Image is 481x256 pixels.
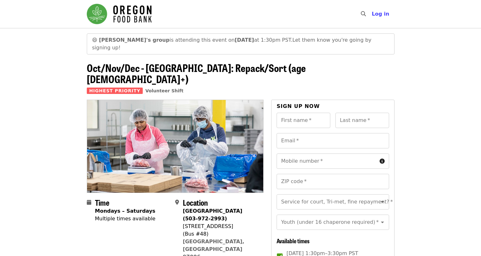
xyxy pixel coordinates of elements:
[183,197,208,208] span: Location
[335,113,389,128] input: Last name
[99,37,169,43] strong: [PERSON_NAME]'s group
[87,4,152,24] img: Oregon Food Bank - Home
[95,197,109,208] span: Time
[277,113,330,128] input: First name
[183,208,242,222] strong: [GEOGRAPHIC_DATA] (503-972-2993)
[99,37,292,43] span: is attending this event on at 1:30pm PST.
[235,37,254,43] strong: [DATE]
[380,158,385,164] i: circle-info icon
[87,60,306,86] span: Oct/Nov/Dec - [GEOGRAPHIC_DATA]: Repack/Sort (age [DEMOGRAPHIC_DATA]+)
[87,100,264,192] img: Oct/Nov/Dec - Beaverton: Repack/Sort (age 10+) organized by Oregon Food Bank
[92,37,98,43] span: grinning face emoji
[361,11,366,17] i: search icon
[87,199,91,205] i: calendar icon
[277,237,310,245] span: Available times
[277,103,320,109] span: Sign up now
[367,8,394,20] button: Log in
[183,223,258,230] div: [STREET_ADDRESS]
[183,230,258,238] div: (Bus #48)
[370,6,375,22] input: Search
[277,153,377,169] input: Mobile number
[87,88,143,94] span: Highest Priority
[378,218,387,227] button: Open
[277,174,389,189] input: ZIP code
[95,208,155,214] strong: Mondays – Saturdays
[277,133,389,148] input: Email
[95,215,155,223] div: Multiple times available
[175,199,179,205] i: map-marker-alt icon
[372,11,389,17] span: Log in
[378,197,387,206] button: Open
[145,88,183,93] a: Volunteer Shift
